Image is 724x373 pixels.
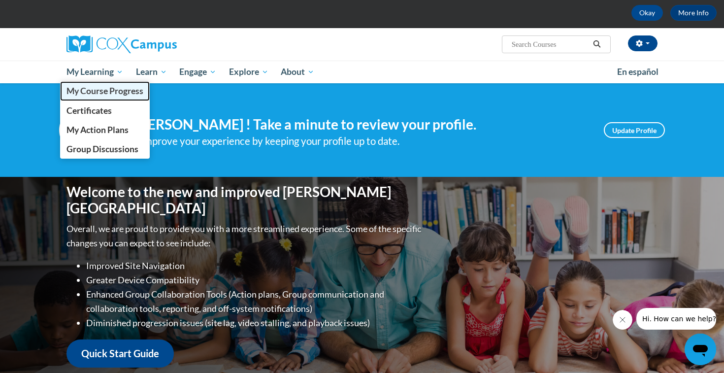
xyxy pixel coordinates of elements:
div: Help improve your experience by keeping your profile up to date. [118,133,589,149]
h1: Welcome to the new and improved [PERSON_NAME][GEOGRAPHIC_DATA] [66,184,424,217]
div: Main menu [52,61,672,83]
span: My Course Progress [66,86,143,96]
a: Explore [223,61,275,83]
h4: Hi [PERSON_NAME] ! Take a minute to review your profile. [118,116,589,133]
span: Explore [229,66,268,78]
iframe: Close message [613,310,632,330]
a: About [275,61,321,83]
span: My Learning [66,66,123,78]
a: Update Profile [604,122,665,138]
a: More Info [670,5,717,21]
img: Cox Campus [66,35,177,53]
a: Group Discussions [60,139,150,159]
span: Engage [179,66,216,78]
span: My Action Plans [66,125,129,135]
button: Okay [631,5,663,21]
li: Enhanced Group Collaboration Tools (Action plans, Group communication and collaboration tools, re... [86,287,424,316]
a: Cox Campus [66,35,254,53]
span: About [281,66,314,78]
a: My Action Plans [60,120,150,139]
iframe: Button to launch messaging window [685,334,716,365]
button: Search [590,38,604,50]
img: Profile Image [59,108,103,152]
p: Overall, we are proud to provide you with a more streamlined experience. Some of the specific cha... [66,222,424,250]
a: My Learning [60,61,130,83]
span: Certificates [66,105,112,116]
a: My Course Progress [60,81,150,101]
li: Greater Device Compatibility [86,273,424,287]
a: Quick Start Guide [66,339,174,368]
iframe: Message from company [636,308,716,330]
span: Group Discussions [66,144,138,154]
a: Engage [173,61,223,83]
a: En español [611,62,665,82]
li: Diminished progression issues (site lag, video stalling, and playback issues) [86,316,424,330]
input: Search Courses [511,38,590,50]
li: Improved Site Navigation [86,259,424,273]
a: Certificates [60,101,150,120]
a: Learn [130,61,173,83]
span: En español [617,67,658,77]
button: Account Settings [628,35,658,51]
span: Learn [136,66,167,78]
